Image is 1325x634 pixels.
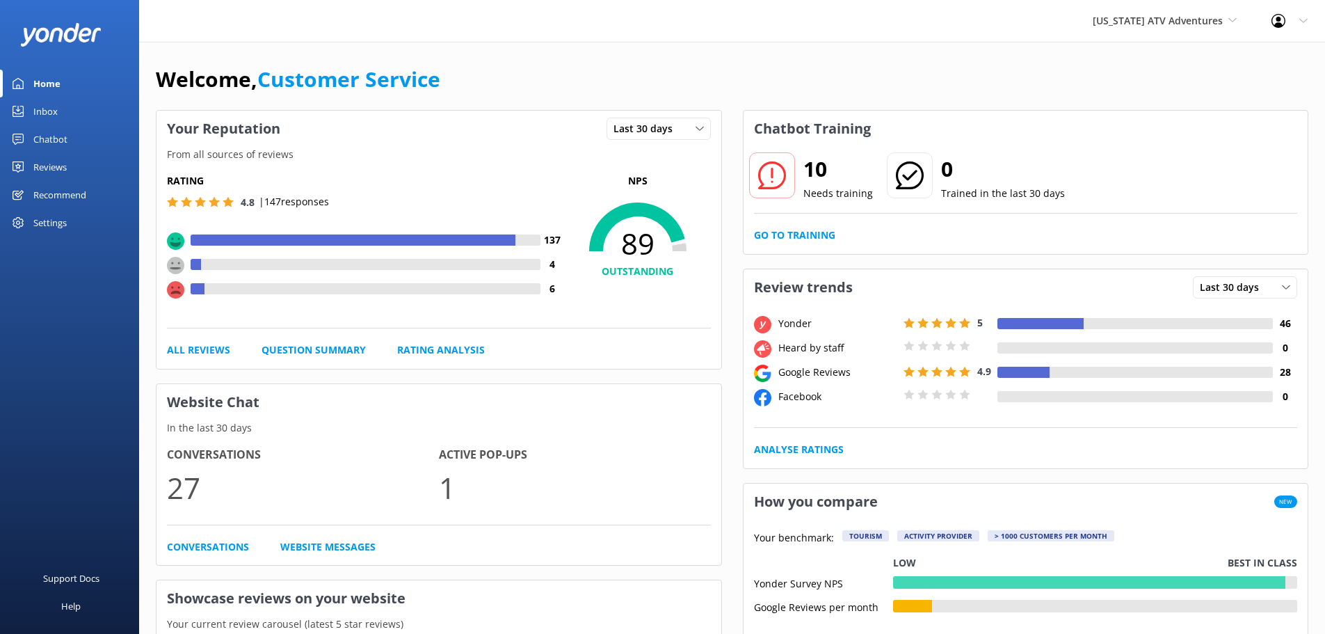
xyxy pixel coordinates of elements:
h1: Welcome, [156,63,440,96]
h4: 6 [540,281,565,296]
div: Yonder Survey NPS [754,576,893,589]
p: | 147 responses [259,194,329,209]
h3: Showcase reviews on your website [156,580,721,617]
div: Inbox [33,97,58,125]
h4: 46 [1273,316,1297,331]
div: Settings [33,209,67,237]
a: Website Messages [280,539,376,555]
div: Help [61,592,81,620]
h2: 0 [941,152,1065,186]
div: Heard by staff [775,340,900,356]
h3: Review trends [744,269,863,306]
p: Best in class [1228,555,1297,571]
span: 4.9 [977,365,991,378]
h4: 0 [1273,389,1297,404]
span: Last 30 days [613,121,681,136]
h2: 10 [803,152,873,186]
h3: Chatbot Training [744,111,881,147]
a: All Reviews [167,342,230,358]
p: Low [893,555,916,571]
a: Rating Analysis [397,342,485,358]
h3: Website Chat [156,384,721,420]
img: yonder-white-logo.png [21,23,101,46]
a: Question Summary [262,342,366,358]
h4: 28 [1273,365,1297,380]
p: In the last 30 days [156,420,721,436]
div: Google Reviews [775,365,900,380]
div: Tourism [842,530,889,541]
h4: Conversations [167,446,439,464]
span: 89 [565,226,711,261]
div: Google Reviews per month [754,600,893,612]
a: Analyse Ratings [754,442,844,457]
div: Home [33,70,61,97]
span: 4.8 [241,196,255,209]
p: 27 [167,464,439,511]
h5: Rating [167,173,565,189]
h3: How you compare [744,484,888,520]
div: > 1000 customers per month [988,530,1114,541]
span: [US_STATE] ATV Adventures [1093,14,1223,27]
span: New [1274,496,1297,508]
p: Your current review carousel (latest 5 star reviews) [156,617,721,632]
a: Customer Service [257,65,440,93]
h4: Active Pop-ups [439,446,711,464]
p: From all sources of reviews [156,147,721,162]
a: Conversations [167,539,249,555]
p: Your benchmark: [754,530,834,547]
div: Chatbot [33,125,67,153]
div: Support Docs [43,564,99,592]
a: Go to Training [754,228,835,243]
h3: Your Reputation [156,111,291,147]
p: Trained in the last 30 days [941,186,1065,201]
h4: 4 [540,257,565,272]
div: Yonder [775,316,900,331]
div: Reviews [33,153,67,181]
div: Activity Provider [897,530,979,541]
p: 1 [439,464,711,511]
div: Recommend [33,181,86,209]
div: Facebook [775,389,900,404]
span: Last 30 days [1200,280,1267,295]
span: 5 [977,316,983,329]
h4: 0 [1273,340,1297,356]
h4: OUTSTANDING [565,264,711,279]
h4: 137 [540,232,565,248]
p: Needs training [803,186,873,201]
p: NPS [565,173,711,189]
